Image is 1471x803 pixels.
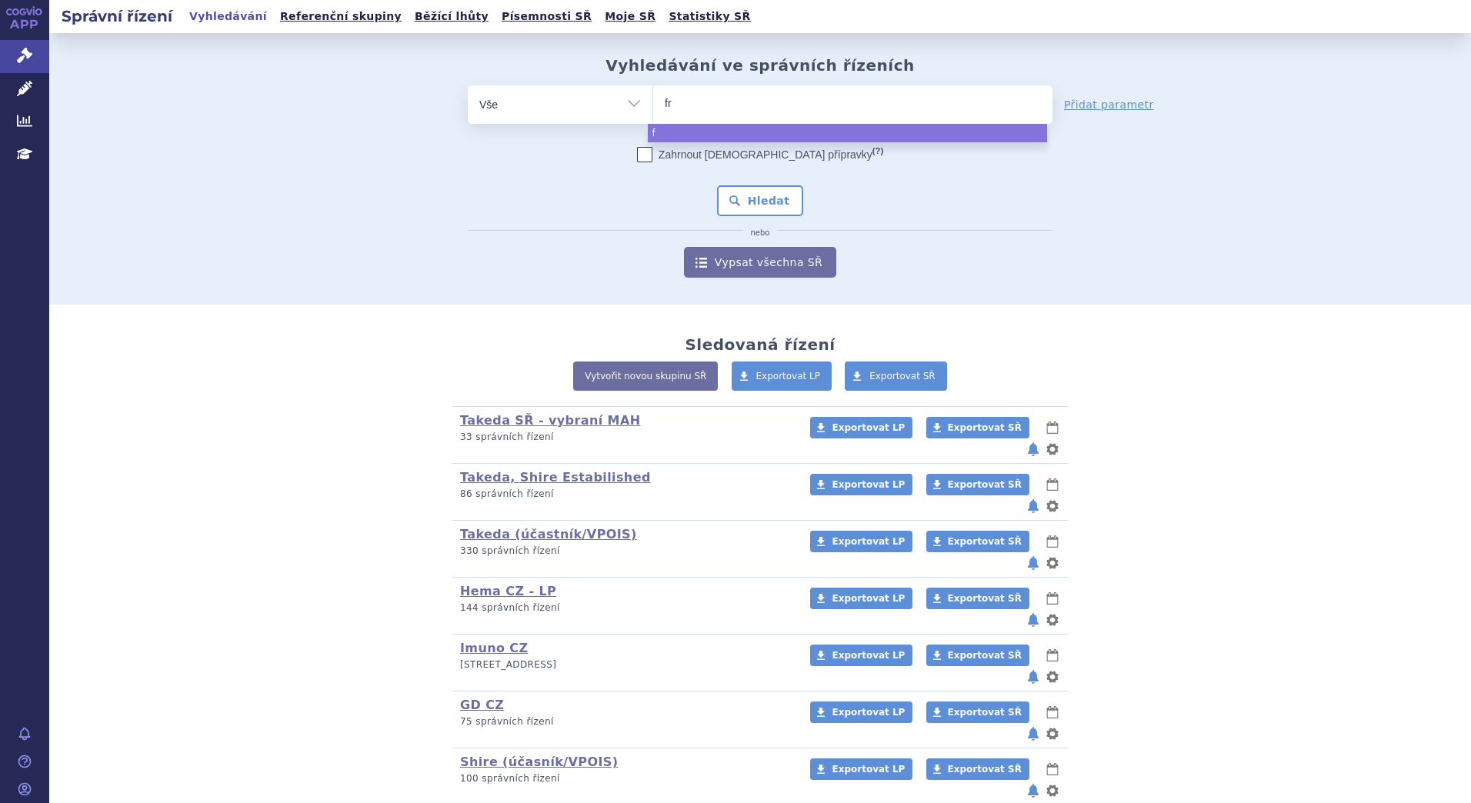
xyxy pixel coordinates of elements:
button: lhůty [1045,532,1060,551]
button: nastavení [1045,554,1060,572]
abbr: (?) [872,146,883,156]
a: Imuno CZ [460,641,529,655]
a: Statistiky SŘ [664,6,755,27]
a: Exportovat LP [810,474,912,495]
a: Takeda SŘ - vybraní MAH [460,413,641,428]
button: lhůty [1045,703,1060,721]
a: Moje SŘ [600,6,660,27]
span: Exportovat LP [832,707,905,718]
a: Exportovat LP [810,758,912,780]
a: Referenční skupiny [275,6,406,27]
button: lhůty [1045,418,1060,437]
button: notifikace [1026,440,1041,458]
a: Exportovat LP [810,645,912,666]
button: nastavení [1045,440,1060,458]
p: 75 správních řízení [460,715,790,728]
a: Vyhledávání [185,6,272,27]
p: 100 správních řízení [460,772,790,785]
button: nastavení [1045,781,1060,800]
a: Exportovat SŘ [926,701,1029,723]
button: nastavení [1045,668,1060,686]
a: Vytvořit novou skupinu SŘ [573,362,718,391]
button: lhůty [1045,760,1060,778]
span: Exportovat SŘ [948,422,1022,433]
a: Exportovat LP [810,531,912,552]
span: Exportovat LP [832,479,905,490]
label: Zahrnout [DEMOGRAPHIC_DATA] přípravky [637,147,883,162]
i: nebo [743,228,778,238]
span: Exportovat LP [832,422,905,433]
span: Exportovat LP [832,593,905,604]
button: lhůty [1045,589,1060,608]
span: Exportovat LP [832,764,905,775]
button: notifikace [1026,497,1041,515]
a: Exportovat LP [810,417,912,438]
p: 330 správních řízení [460,545,790,558]
button: notifikace [1026,611,1041,629]
button: notifikace [1026,554,1041,572]
button: nastavení [1045,725,1060,743]
span: Exportovat SŘ [948,536,1022,547]
span: Exportovat SŘ [948,479,1022,490]
a: GD CZ [460,698,504,712]
a: Písemnosti SŘ [497,6,596,27]
a: Exportovat LP [810,701,912,723]
span: Exportovat SŘ [948,593,1022,604]
h2: Vyhledávání ve správních řízeních [605,56,915,75]
span: Exportovat LP [756,371,821,382]
button: lhůty [1045,475,1060,494]
button: notifikace [1026,668,1041,686]
span: Exportovat SŘ [948,707,1022,718]
a: Exportovat SŘ [926,645,1029,666]
a: Shire (účasník/VPOIS) [460,755,618,769]
span: Exportovat SŘ [948,650,1022,661]
h2: Sledovaná řízení [685,335,835,354]
a: Exportovat LP [810,588,912,609]
button: Hledat [717,185,804,216]
h2: Správní řízení [49,5,185,27]
a: Běžící lhůty [410,6,493,27]
span: Exportovat SŘ [948,764,1022,775]
p: 86 správních řízení [460,488,790,501]
a: Exportovat SŘ [926,417,1029,438]
a: Vypsat všechna SŘ [684,247,836,278]
a: Exportovat SŘ [926,531,1029,552]
a: Exportovat LP [732,362,832,391]
span: Exportovat LP [832,536,905,547]
span: Exportovat LP [832,650,905,661]
button: lhůty [1045,646,1060,665]
a: Přidat parametr [1064,97,1154,112]
a: Hema CZ - LP [460,584,556,598]
li: f [648,124,1047,142]
a: Exportovat SŘ [926,474,1029,495]
button: nastavení [1045,497,1060,515]
p: [STREET_ADDRESS] [460,658,790,671]
button: notifikace [1026,725,1041,743]
span: Exportovat SŘ [869,371,936,382]
button: notifikace [1026,781,1041,800]
p: 144 správních řízení [460,601,790,615]
a: Takeda, Shire Estabilished [460,470,651,485]
a: Exportovat SŘ [926,588,1029,609]
p: 33 správních řízení [460,431,790,444]
a: Exportovat SŘ [926,758,1029,780]
a: Exportovat SŘ [845,362,947,391]
button: nastavení [1045,611,1060,629]
a: Takeda (účastník/VPOIS) [460,527,637,541]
